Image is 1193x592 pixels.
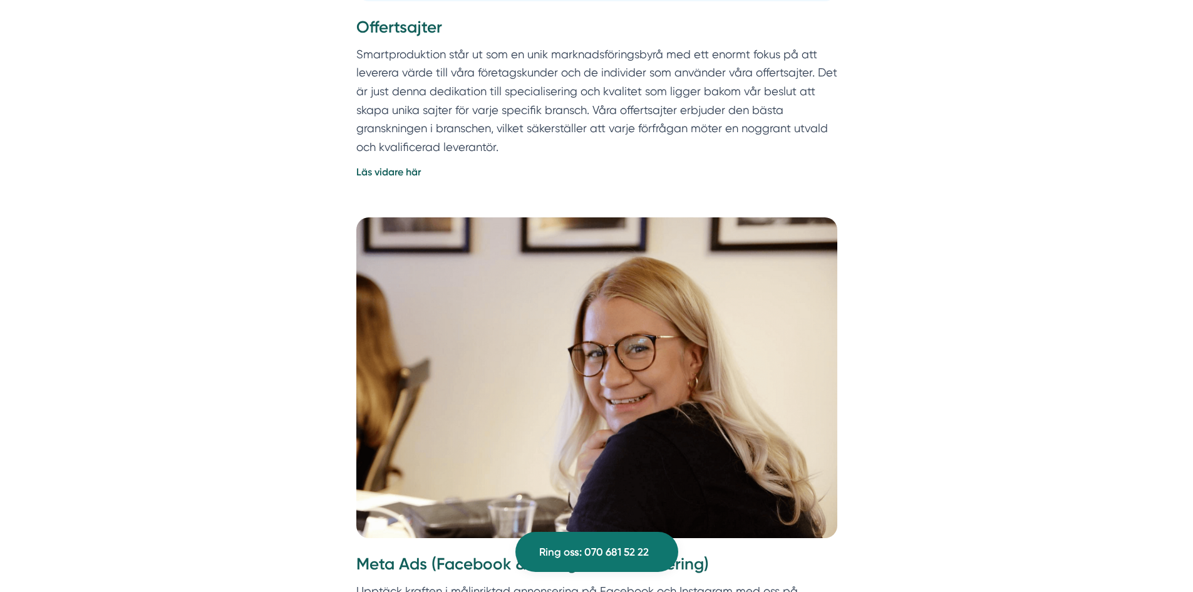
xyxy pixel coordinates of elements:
h3: Offertsajter [356,16,837,45]
a: Ring oss: 070 681 52 22 [515,532,678,572]
img: Meta Ads (Facebook & Instagram annonsering) [356,217,837,538]
span: Läs vidare här [356,164,837,180]
h3: Meta Ads (Facebook & Instagram annonsering) [356,553,837,582]
p: Smartproduktion står ut som en unik marknadsföringsbyrå med ett enormt fokus på att leverera värd... [356,45,837,157]
span: Ring oss: 070 681 52 22 [539,544,649,561]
